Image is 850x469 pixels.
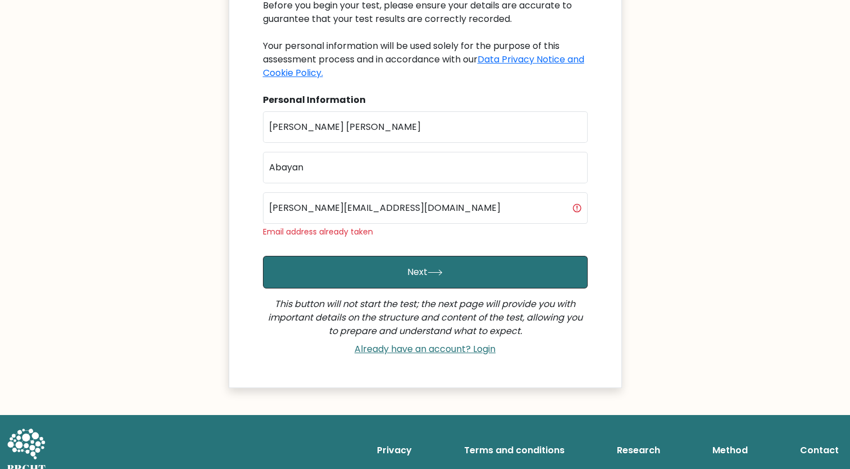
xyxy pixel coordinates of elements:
button: Next [263,256,588,288]
input: Email [263,192,588,224]
a: Method [708,439,752,462]
div: Email address already taken [263,226,588,238]
a: Already have an account? Login [350,342,500,355]
a: Data Privacy Notice and Cookie Policy. [263,53,584,79]
a: Terms and conditions [460,439,569,462]
i: This button will not start the test; the next page will provide you with important details on the... [268,297,583,337]
a: Privacy [372,439,416,462]
div: Personal Information [263,93,588,107]
input: First name [263,111,588,143]
input: Last name [263,152,588,183]
a: Contact [796,439,843,462]
a: Research [612,439,665,462]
